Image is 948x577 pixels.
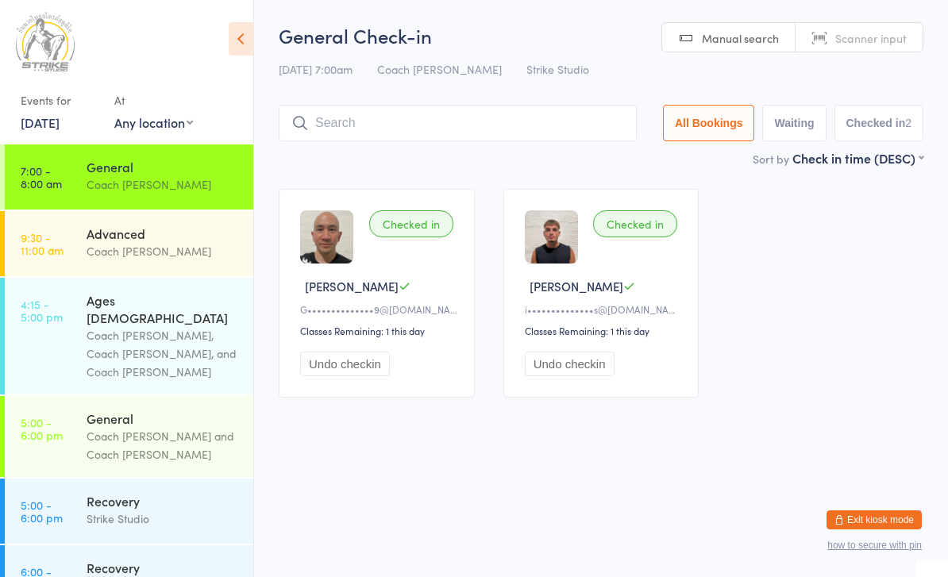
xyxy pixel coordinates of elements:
[305,278,399,294] span: [PERSON_NAME]
[300,302,458,316] div: G••••••••••••••9@[DOMAIN_NAME]
[835,30,907,46] span: Scanner input
[834,105,924,141] button: Checked in2
[21,416,63,441] time: 5:00 - 6:00 pm
[5,278,253,394] a: 4:15 -5:00 pmAges [DEMOGRAPHIC_DATA]Coach [PERSON_NAME], Coach [PERSON_NAME], and Coach [PERSON_N...
[114,87,193,113] div: At
[663,105,755,141] button: All Bookings
[87,410,240,427] div: General
[114,113,193,131] div: Any location
[87,326,240,381] div: Coach [PERSON_NAME], Coach [PERSON_NAME], and Coach [PERSON_NAME]
[300,324,458,337] div: Classes Remaining: 1 this day
[300,210,353,263] img: image1705999002.png
[702,30,779,46] span: Manual search
[525,302,683,316] div: i••••••••••••••s@[DOMAIN_NAME]
[87,158,240,175] div: General
[21,298,63,323] time: 4:15 - 5:00 pm
[21,113,60,131] a: [DATE]
[827,510,922,529] button: Exit kiosk mode
[21,164,62,190] time: 7:00 - 8:00 am
[525,210,578,263] img: image1735022928.png
[87,427,240,464] div: Coach [PERSON_NAME] and Coach [PERSON_NAME]
[16,12,75,71] img: Strike Studio
[279,22,923,48] h2: General Check-in
[87,510,240,528] div: Strike Studio
[87,291,240,326] div: Ages [DEMOGRAPHIC_DATA]
[792,149,923,167] div: Check in time (DESC)
[905,117,911,129] div: 2
[21,498,63,524] time: 5:00 - 6:00 pm
[377,61,502,77] span: Coach [PERSON_NAME]
[21,87,98,113] div: Events for
[5,396,253,477] a: 5:00 -6:00 pmGeneralCoach [PERSON_NAME] and Coach [PERSON_NAME]
[21,231,64,256] time: 9:30 - 11:00 am
[593,210,677,237] div: Checked in
[5,144,253,210] a: 7:00 -8:00 amGeneralCoach [PERSON_NAME]
[753,151,789,167] label: Sort by
[762,105,826,141] button: Waiting
[369,210,453,237] div: Checked in
[87,242,240,260] div: Coach [PERSON_NAME]
[300,352,390,376] button: Undo checkin
[530,278,623,294] span: [PERSON_NAME]
[87,492,240,510] div: Recovery
[5,479,253,544] a: 5:00 -6:00 pmRecoveryStrike Studio
[87,559,240,576] div: Recovery
[827,540,922,551] button: how to secure with pin
[525,324,683,337] div: Classes Remaining: 1 this day
[87,175,240,194] div: Coach [PERSON_NAME]
[279,105,637,141] input: Search
[279,61,353,77] span: [DATE] 7:00am
[87,225,240,242] div: Advanced
[5,211,253,276] a: 9:30 -11:00 amAdvancedCoach [PERSON_NAME]
[526,61,589,77] span: Strike Studio
[525,352,615,376] button: Undo checkin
